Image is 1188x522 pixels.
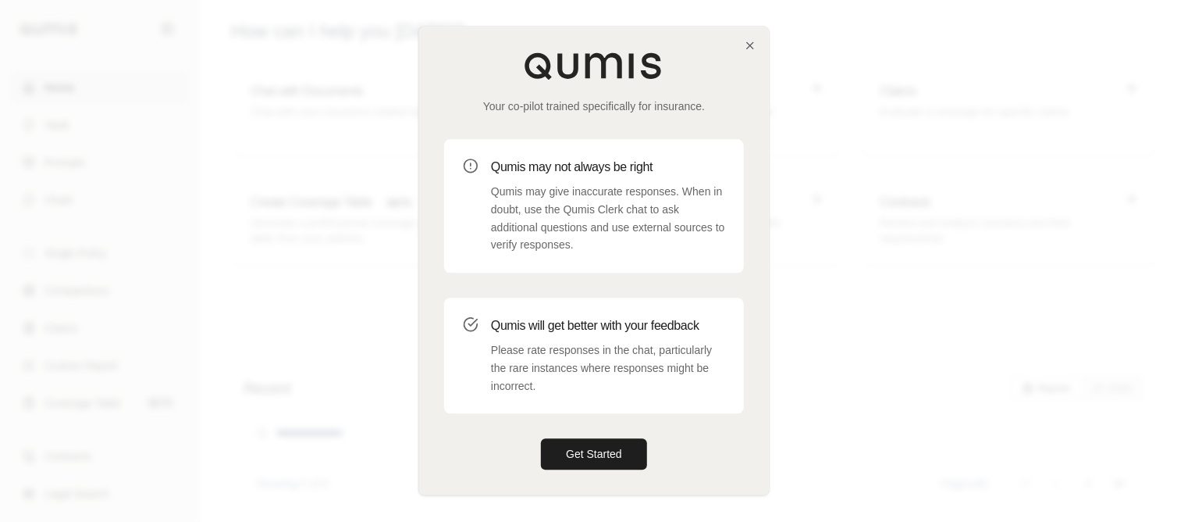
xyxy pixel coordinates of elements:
[491,183,725,254] p: Qumis may give inaccurate responses. When in doubt, use the Qumis Clerk chat to ask additional qu...
[524,52,664,80] img: Qumis Logo
[541,439,647,470] button: Get Started
[491,158,725,177] h3: Qumis may not always be right
[491,341,725,395] p: Please rate responses in the chat, particularly the rare instances where responses might be incor...
[491,316,725,335] h3: Qumis will get better with your feedback
[444,98,744,114] p: Your co-pilot trained specifically for insurance.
